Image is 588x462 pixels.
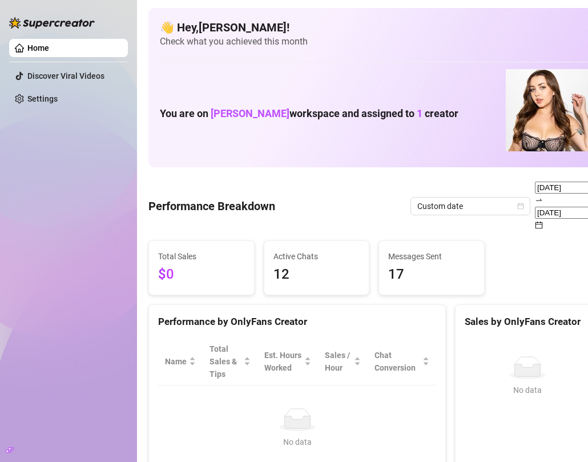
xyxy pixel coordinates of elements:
[388,264,475,286] span: 17
[158,314,436,330] div: Performance by OnlyFans Creator
[211,107,289,119] span: [PERSON_NAME]
[27,94,58,103] a: Settings
[165,355,187,368] span: Name
[158,338,203,385] th: Name
[273,264,360,286] span: 12
[273,250,360,263] span: Active Chats
[368,338,437,385] th: Chat Conversion
[160,19,588,35] h4: 👋 Hey, [PERSON_NAME] !
[148,198,275,214] h4: Performance Breakdown
[158,250,245,263] span: Total Sales
[27,71,104,81] a: Discover Viral Videos
[517,203,524,210] span: calendar
[417,198,523,215] span: Custom date
[469,384,585,396] div: No data
[170,436,425,448] div: No data
[388,250,475,263] span: Messages Sent
[325,349,352,374] span: Sales / Hour
[506,69,588,151] img: Lydia
[318,338,368,385] th: Sales / Hour
[158,264,245,286] span: $0
[417,107,422,119] span: 1
[210,343,241,380] span: Total Sales & Tips
[374,349,421,374] span: Chat Conversion
[6,446,14,454] span: build
[27,43,49,53] a: Home
[160,107,458,120] h1: You are on workspace and assigned to creator
[203,338,257,385] th: Total Sales & Tips
[535,195,543,204] span: to
[535,221,543,229] span: calendar
[160,35,588,48] span: Check what you achieved this month
[535,196,543,204] span: swap-right
[9,17,95,29] img: logo-BBDzfeDw.svg
[264,349,302,374] div: Est. Hours Worked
